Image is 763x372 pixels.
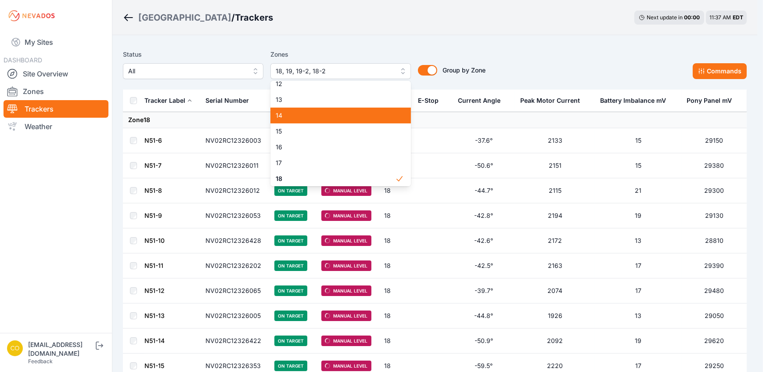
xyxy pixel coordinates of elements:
[276,66,393,76] span: 18, 19, 19-2, 18-2
[276,127,395,136] span: 15
[270,81,411,186] div: 18, 19, 19-2, 18-2
[270,63,411,79] button: 18, 19, 19-2, 18-2
[276,95,395,104] span: 13
[276,79,395,88] span: 12
[276,174,395,183] span: 18
[276,111,395,120] span: 14
[276,159,395,167] span: 17
[276,143,395,152] span: 16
